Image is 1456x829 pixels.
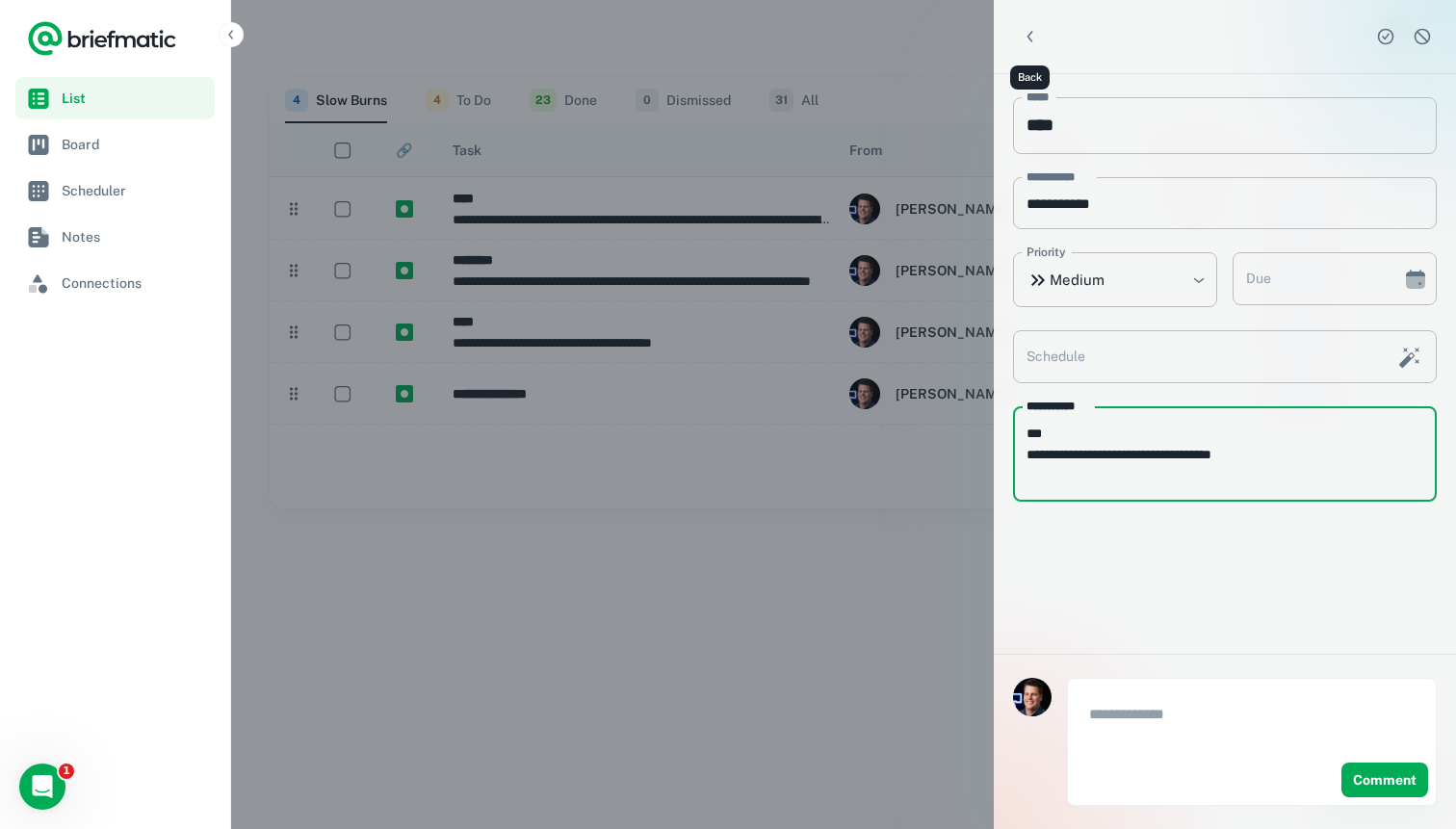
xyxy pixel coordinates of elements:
button: Schedule this task with AI [1393,341,1426,374]
span: List [62,88,207,109]
a: Board [15,123,215,166]
div: Medium [1013,252,1217,307]
span: Board [62,134,207,155]
button: Back [1013,19,1048,54]
iframe: Intercom live chat [19,764,65,810]
a: Connections [15,262,215,304]
span: Notes [62,226,207,247]
a: List [15,77,215,119]
span: Connections [62,272,207,294]
label: Priority [1027,244,1066,261]
button: Comment [1341,763,1428,797]
div: scrollable content [994,74,1456,654]
img: Ross Howard [1013,678,1052,716]
a: Notes [15,216,215,258]
div: Back [1010,65,1050,90]
a: Scheduler [15,169,215,212]
span: 1 [59,764,74,779]
button: Choose date [1396,260,1435,298]
span: Scheduler [62,180,207,201]
button: Dismiss task [1408,22,1437,51]
a: Logo [27,19,177,58]
button: Complete task [1371,22,1400,51]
